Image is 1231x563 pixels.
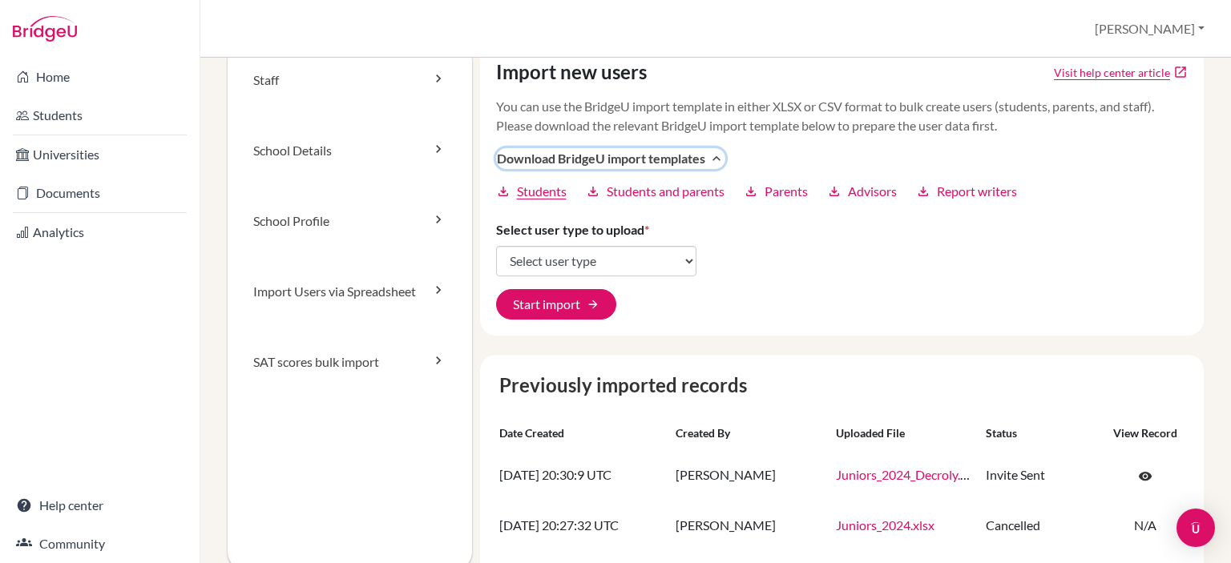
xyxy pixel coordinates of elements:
th: Date created [493,419,669,448]
button: Start import [496,289,616,320]
span: Students and parents [607,182,724,201]
a: Juniors_2024_Decroly.xlsx [836,467,982,482]
img: Bridge-U [13,16,77,42]
a: Home [3,61,196,93]
td: [PERSON_NAME] [669,448,829,504]
td: Invite Sent [979,448,1100,504]
a: Documents [3,177,196,209]
i: download [496,184,511,199]
a: Analytics [3,216,196,248]
span: Download BridgeU import templates [497,149,705,168]
a: School Profile [228,186,472,256]
a: Click to open the record on its current state [1121,460,1169,491]
th: Status [979,419,1100,448]
a: downloadAdvisors [827,182,897,201]
a: Community [3,528,196,560]
th: View record [1100,419,1191,448]
h4: Import new users [496,61,647,84]
a: Juniors_2024.xlsx [836,517,934,533]
span: Parents [765,182,808,201]
i: download [827,184,842,199]
a: Staff [228,45,472,115]
i: expand_less [708,151,724,167]
div: Open Intercom Messenger [1177,509,1215,547]
button: Download BridgeU import templatesexpand_less [496,148,725,169]
caption: Previously imported records [493,371,1192,400]
span: visibility [1138,469,1152,484]
td: [DATE] 20:30:9 UTC [493,448,669,504]
a: SAT scores bulk import [228,327,472,397]
a: Students [3,99,196,131]
span: arrow_forward [587,298,599,311]
p: N/A [1106,517,1185,535]
span: Report writers [937,182,1017,201]
td: [DATE] 20:27:32 UTC [493,504,669,548]
div: Download BridgeU import templatesexpand_less [496,182,1189,201]
a: downloadReport writers [916,182,1017,201]
a: open_in_new [1173,65,1188,79]
a: School Details [228,115,472,186]
a: Universities [3,139,196,171]
th: Created by [669,419,829,448]
p: You can use the BridgeU import template in either XLSX or CSV format to bulk create users (studen... [496,97,1189,135]
button: [PERSON_NAME] [1088,14,1212,44]
i: download [586,184,600,199]
i: download [744,184,758,199]
td: [PERSON_NAME] [669,504,829,548]
i: download [916,184,930,199]
span: Students [517,182,567,201]
a: Click to open Tracking student registration article in a new tab [1054,64,1170,81]
span: Advisors [848,182,897,201]
label: Select user type to upload [496,220,649,239]
a: Import Users via Spreadsheet [228,256,472,327]
a: downloadStudents [496,182,567,201]
td: Cancelled [979,504,1100,548]
a: downloadStudents and parents [586,182,724,201]
th: Uploaded file [829,419,980,448]
a: downloadParents [744,182,808,201]
a: Help center [3,489,196,521]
